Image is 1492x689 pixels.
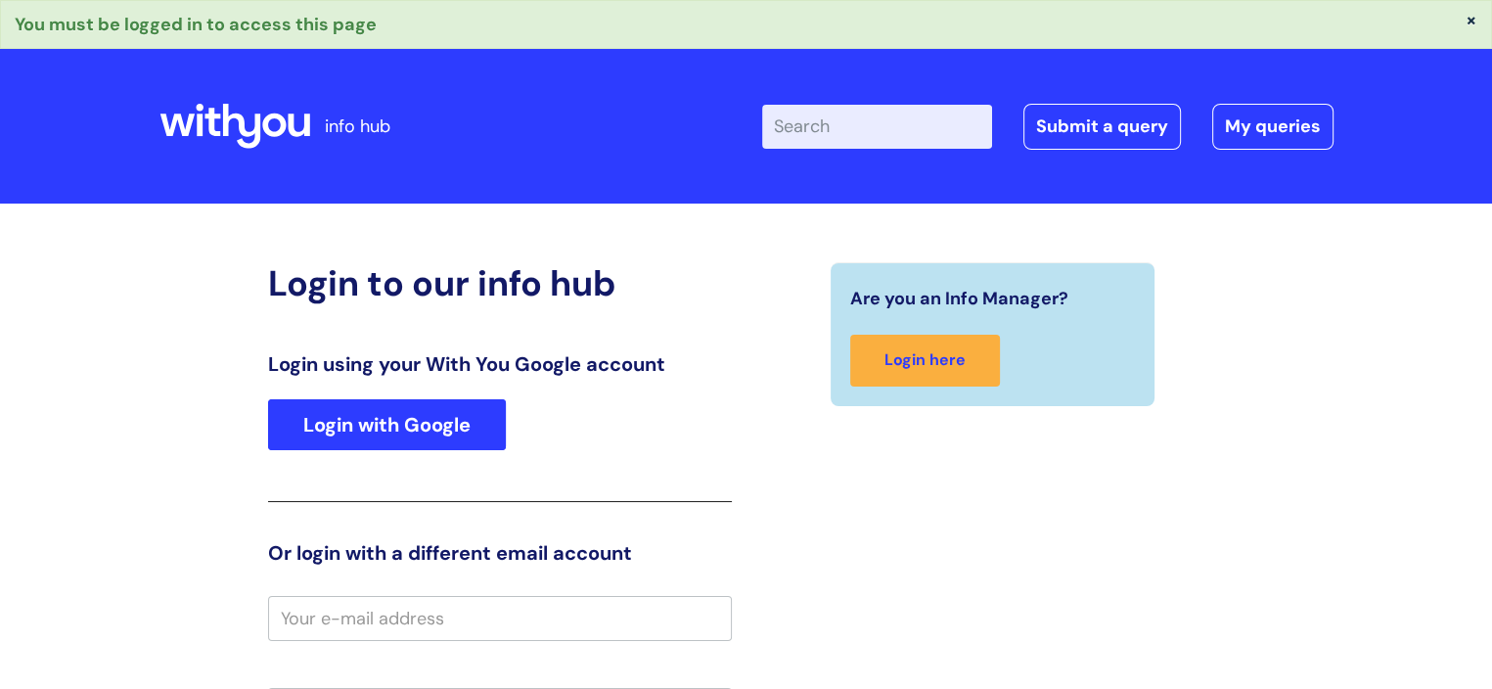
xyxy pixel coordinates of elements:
a: Login here [850,335,1000,387]
span: Are you an Info Manager? [850,283,1068,314]
a: Login with Google [268,399,506,450]
input: Search [762,105,992,148]
a: Submit a query [1023,104,1181,149]
p: info hub [325,111,390,142]
button: × [1466,11,1477,28]
a: My queries [1212,104,1334,149]
h3: Or login with a different email account [268,541,732,565]
input: Your e-mail address [268,596,732,641]
h3: Login using your With You Google account [268,352,732,376]
h2: Login to our info hub [268,262,732,304]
